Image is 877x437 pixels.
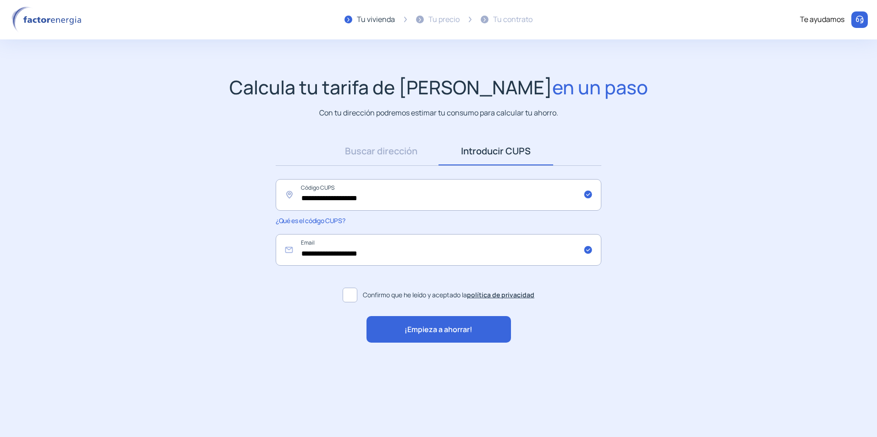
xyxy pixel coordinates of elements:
h1: Calcula tu tarifa de [PERSON_NAME] [229,76,648,98]
div: Tu contrato [493,14,533,26]
div: Tu vivienda [357,14,395,26]
p: Con tu dirección podremos estimar tu consumo para calcular tu ahorro. [319,107,558,119]
span: en un paso [552,74,648,100]
span: ¡Empieza a ahorrar! [405,324,472,336]
a: Buscar dirección [324,137,438,165]
a: Introducir CUPS [438,137,553,165]
span: ¿Qué es el código CUPS? [276,216,345,225]
a: política de privacidad [467,290,534,299]
div: Tu precio [428,14,460,26]
div: Te ayudamos [800,14,844,26]
span: Confirmo que he leído y aceptado la [363,290,534,300]
img: llamar [855,15,864,24]
img: logo factor [9,6,87,33]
